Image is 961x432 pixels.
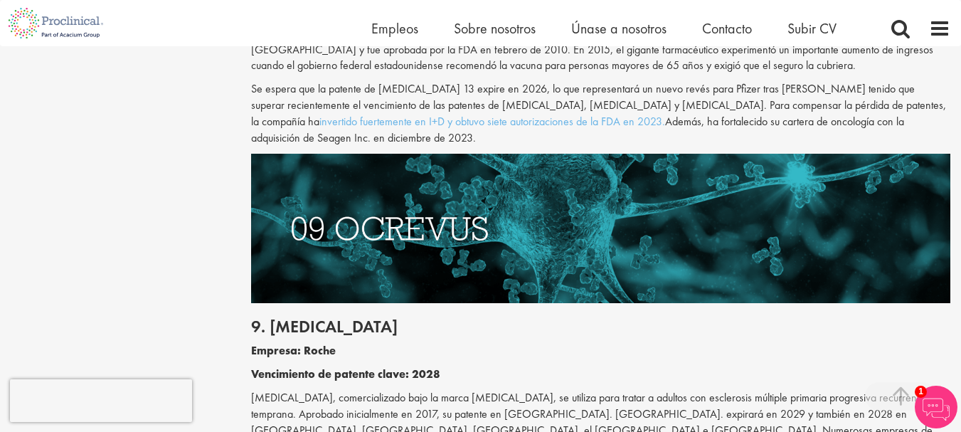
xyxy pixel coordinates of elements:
font: 9. [MEDICAL_DATA] [251,315,398,337]
a: invertido fuertemente en I+D y obtuvo siete autorizaciones de la FDA en 2023. [319,114,665,129]
iframe: reCAPTCHA [10,379,192,422]
font: Además, ha fortalecido su cartera de oncología con la adquisición de Seagen Inc. en diciembre de ... [251,114,904,145]
a: Subir CV [787,19,837,38]
img: Medicamentos con patentes próximas a expirar: Ocrevus [251,154,950,303]
a: Contacto [702,19,752,38]
a: Empleos [371,19,418,38]
img: Chatbot [915,386,957,428]
font: Empresa: Roche [251,343,336,358]
font: Se espera que la patente de [MEDICAL_DATA] 13 expire en 2026, lo que representará un nuevo revés ... [251,81,946,129]
font: Vencimiento de patente clave: 2028 [251,367,440,381]
a: Sobre nosotros [454,19,536,38]
font: 1 [918,386,923,396]
a: Únase a nosotros [571,19,667,38]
